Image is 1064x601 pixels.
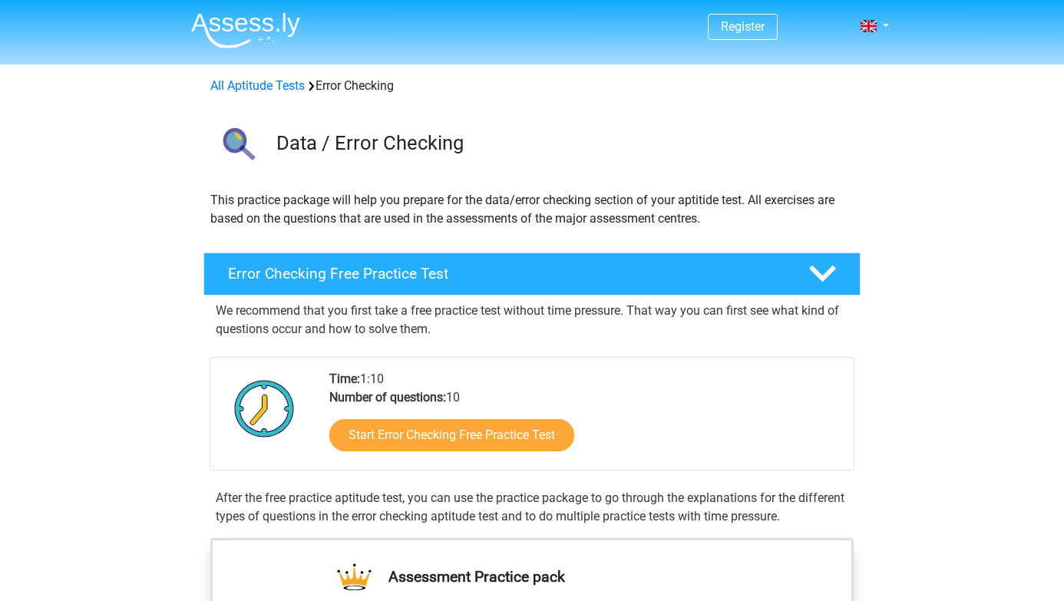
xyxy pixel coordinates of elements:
[204,77,860,95] div: Error Checking
[210,489,854,526] div: After the free practice aptitude test, you can use the practice package to go through the explana...
[228,265,784,282] h4: Error Checking Free Practice Test
[191,12,300,48] img: Assessly
[226,370,303,447] img: Clock
[216,302,848,338] p: We recommend that you first take a free practice test without time pressure. That way you can fir...
[204,114,269,179] img: error checking
[276,131,848,155] h3: Data / Error Checking
[329,371,360,386] b: Time:
[329,390,446,405] b: Number of questions:
[197,253,867,296] a: Error Checking Free Practice Test
[721,19,765,34] a: Register
[210,78,305,93] a: All Aptitude Tests
[318,370,853,470] div: 1:10 10
[329,419,574,451] a: Start Error Checking Free Practice Test
[210,191,854,228] p: This practice package will help you prepare for the data/error checking section of your aptitide ...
